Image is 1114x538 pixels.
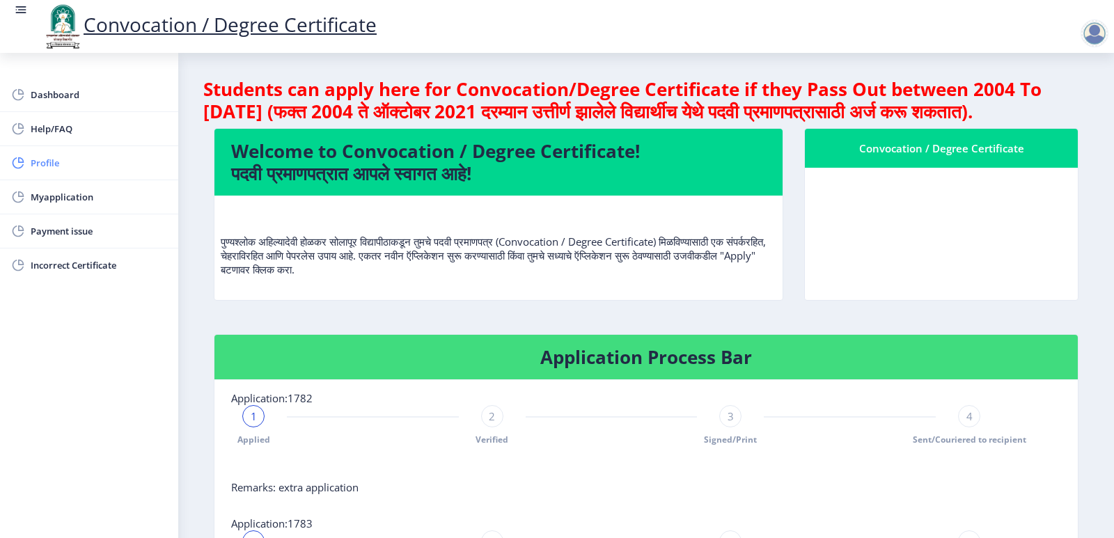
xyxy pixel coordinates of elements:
span: Verified [476,434,508,445]
span: Remarks: extra application [231,480,359,494]
a: Convocation / Degree Certificate [42,11,377,38]
span: 2 [489,409,495,423]
span: 1 [251,409,257,423]
span: Applied [237,434,270,445]
span: Application:1782 [231,391,313,405]
span: Payment issue [31,223,167,239]
div: Convocation / Degree Certificate [822,140,1061,157]
img: logo [42,3,84,50]
h4: Students can apply here for Convocation/Degree Certificate if they Pass Out between 2004 To [DATE... [203,78,1089,122]
span: 4 [966,409,973,423]
span: Myapplication [31,189,167,205]
span: Dashboard [31,86,167,103]
span: Incorrect Certificate [31,257,167,274]
h4: Welcome to Convocation / Degree Certificate! पदवी प्रमाणपत्रात आपले स्वागत आहे! [231,140,766,184]
span: Help/FAQ [31,120,167,137]
h4: Application Process Bar [231,346,1061,368]
p: पुण्यश्लोक अहिल्यादेवी होळकर सोलापूर विद्यापीठाकडून तुमचे पदवी प्रमाणपत्र (Convocation / Degree C... [221,207,776,276]
span: Profile [31,155,167,171]
span: Application:1783 [231,516,313,530]
span: Sent/Couriered to recipient [913,434,1026,445]
span: 3 [728,409,734,423]
span: Signed/Print [704,434,757,445]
